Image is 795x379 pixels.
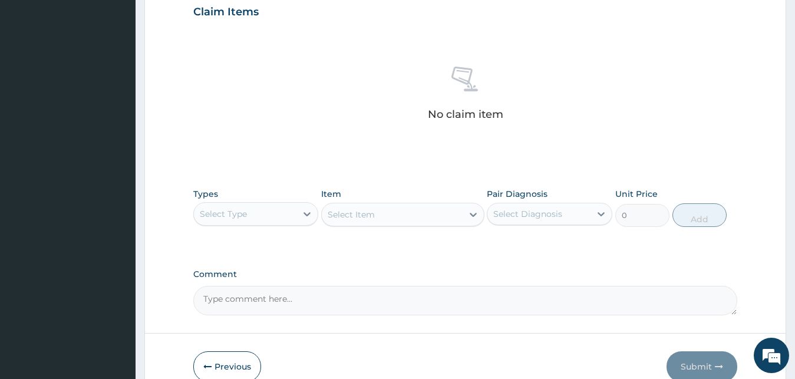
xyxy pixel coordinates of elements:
label: Types [193,189,218,199]
label: Unit Price [615,188,658,200]
div: Select Type [200,208,247,220]
p: No claim item [428,108,503,120]
textarea: Type your message and hit 'Enter' [6,253,225,295]
label: Comment [193,269,738,279]
div: Select Diagnosis [493,208,562,220]
label: Item [321,188,341,200]
h3: Claim Items [193,6,259,19]
img: d_794563401_company_1708531726252_794563401 [22,59,48,88]
div: Minimize live chat window [193,6,222,34]
button: Add [672,203,727,227]
label: Pair Diagnosis [487,188,547,200]
div: Chat with us now [61,66,198,81]
span: We're online! [68,114,163,233]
